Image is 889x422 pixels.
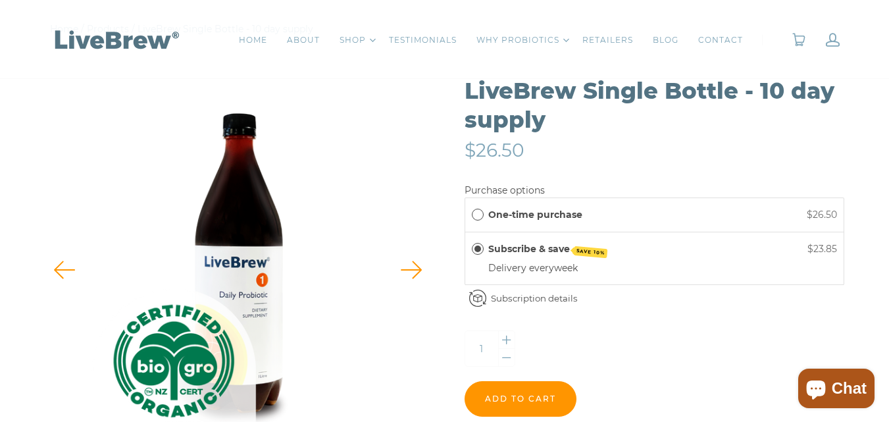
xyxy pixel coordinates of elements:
a: HOME [239,34,267,47]
label: week [554,262,578,274]
a: CONTACT [698,34,743,47]
span: $26.50 [465,139,524,161]
h1: LiveBrew Single Bottle - 10 day supply [465,76,845,134]
a: WHY PROBIOTICS [476,34,559,47]
input: Add to cart [465,381,576,417]
inbox-online-store-chat: Shopify online store chat [794,369,878,411]
input: Quantity [465,331,498,366]
a: SHOP [340,34,366,47]
label: Purchase options [465,184,545,196]
a: Subscription details [491,293,578,303]
label: Subscribe & save [488,242,607,256]
div: One-time purchase [472,207,484,222]
span: $26.50 [807,209,837,221]
a: RETAILERS [582,34,633,47]
label: One-time purchase [488,207,582,222]
span: SAVE 10% [574,246,607,257]
a: ABOUT [287,34,320,47]
img: LiveBrew [50,28,182,51]
span: $23.85 [807,243,837,255]
label: Delivery every [488,262,554,274]
a: TESTIMONIALS [389,34,457,47]
div: Subscribe & save [472,242,484,256]
a: BLOG [653,34,678,47]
